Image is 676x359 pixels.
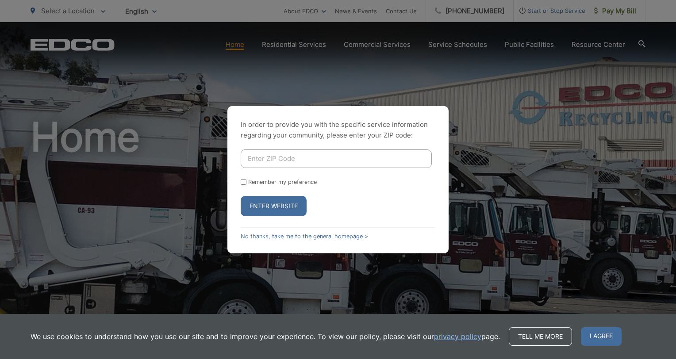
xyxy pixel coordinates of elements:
label: Remember my preference [248,179,317,185]
a: No thanks, take me to the general homepage > [241,233,368,240]
a: Tell me more [509,327,572,346]
p: In order to provide you with the specific service information regarding your community, please en... [241,119,435,141]
button: Enter Website [241,196,307,216]
input: Enter ZIP Code [241,149,432,168]
a: privacy policy [434,331,481,342]
span: I agree [581,327,622,346]
p: We use cookies to understand how you use our site and to improve your experience. To view our pol... [31,331,500,342]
